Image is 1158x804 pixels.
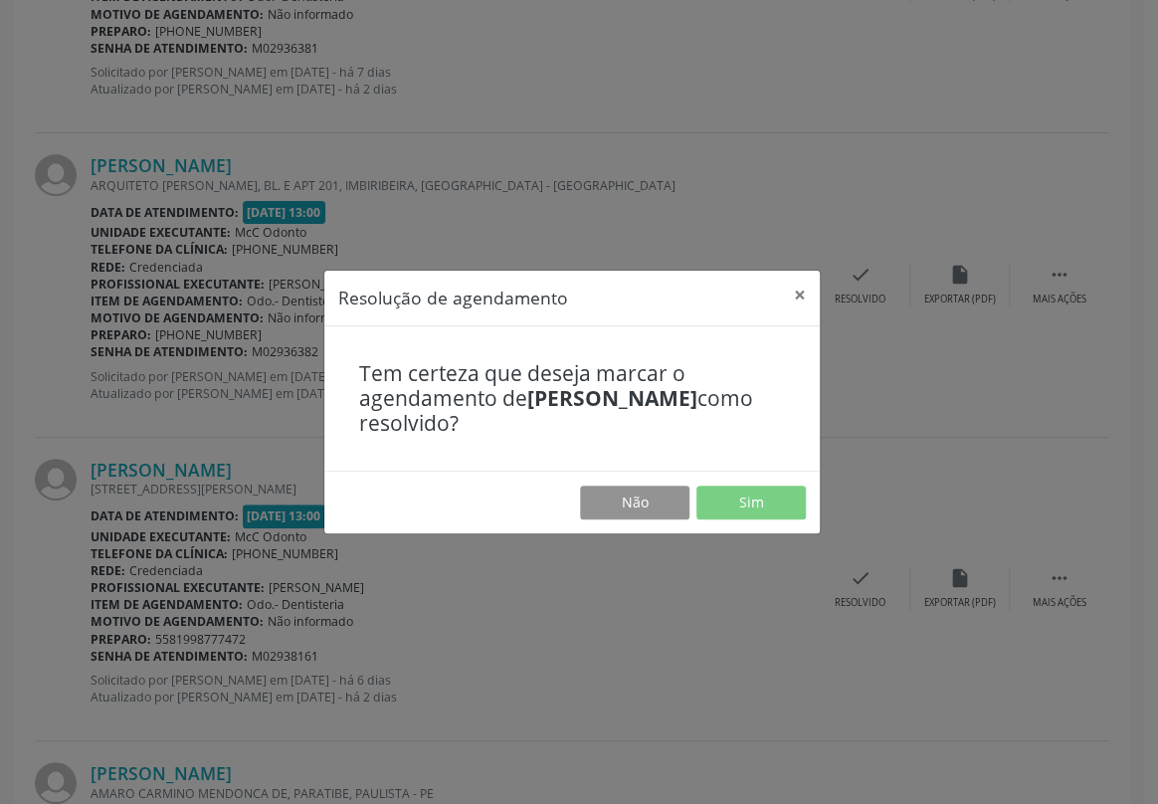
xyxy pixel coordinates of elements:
h4: Tem certeza que deseja marcar o agendamento de como resolvido? [359,361,785,437]
b: [PERSON_NAME] [527,384,697,412]
button: Não [580,486,689,519]
h5: Resolução de agendamento [338,285,568,310]
button: Sim [696,486,806,519]
button: Close [780,271,820,319]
